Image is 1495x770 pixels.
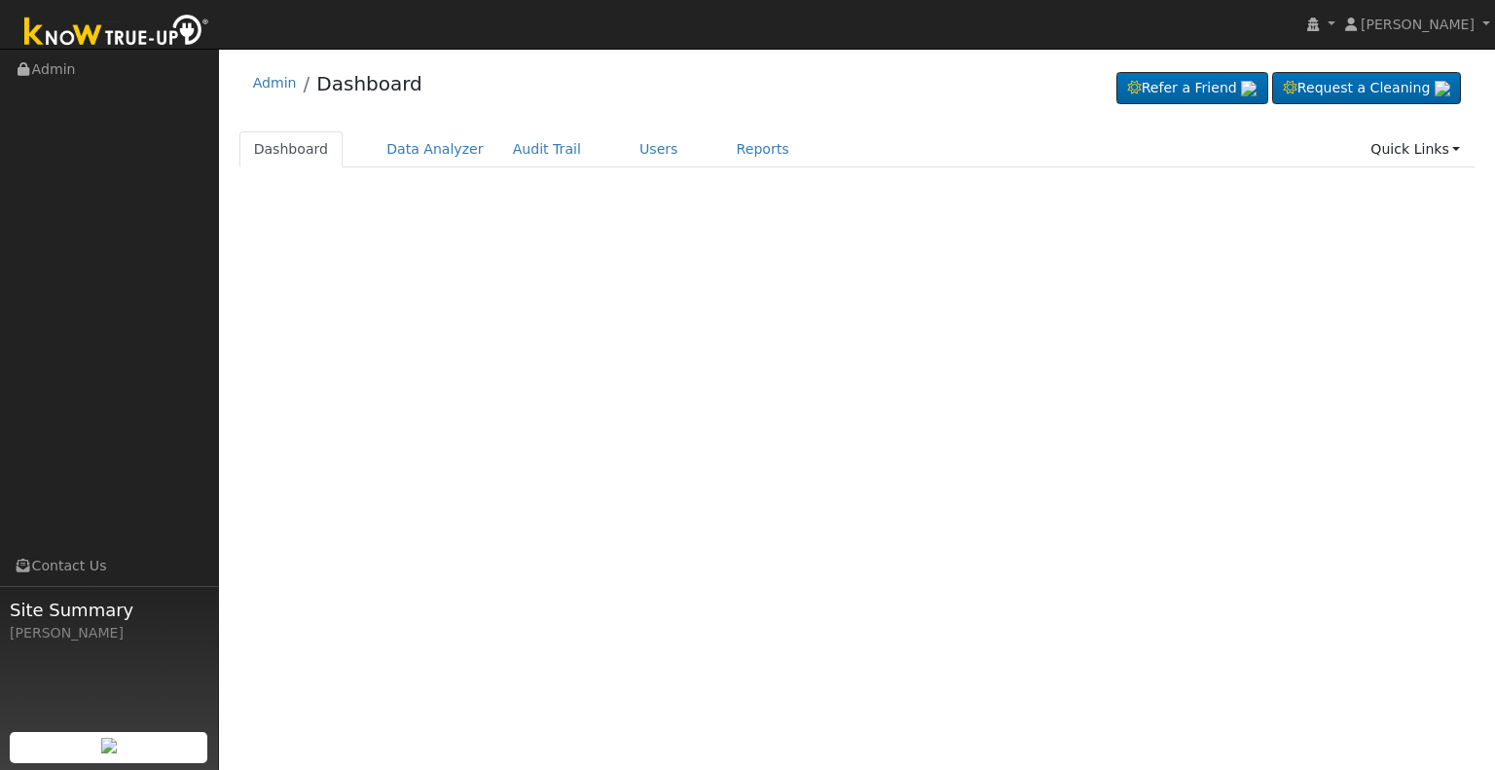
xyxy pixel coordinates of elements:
img: retrieve [1241,81,1257,96]
a: Dashboard [239,131,344,167]
img: retrieve [101,738,117,753]
a: Audit Trail [498,131,596,167]
a: Refer a Friend [1116,72,1268,105]
img: Know True-Up [15,11,219,55]
a: Quick Links [1356,131,1475,167]
a: Admin [253,75,297,91]
a: Dashboard [316,72,422,95]
a: Data Analyzer [372,131,498,167]
img: retrieve [1435,81,1450,96]
span: [PERSON_NAME] [1361,17,1475,32]
a: Users [625,131,693,167]
span: Site Summary [10,597,208,623]
a: Reports [722,131,804,167]
a: Request a Cleaning [1272,72,1461,105]
div: [PERSON_NAME] [10,623,208,643]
